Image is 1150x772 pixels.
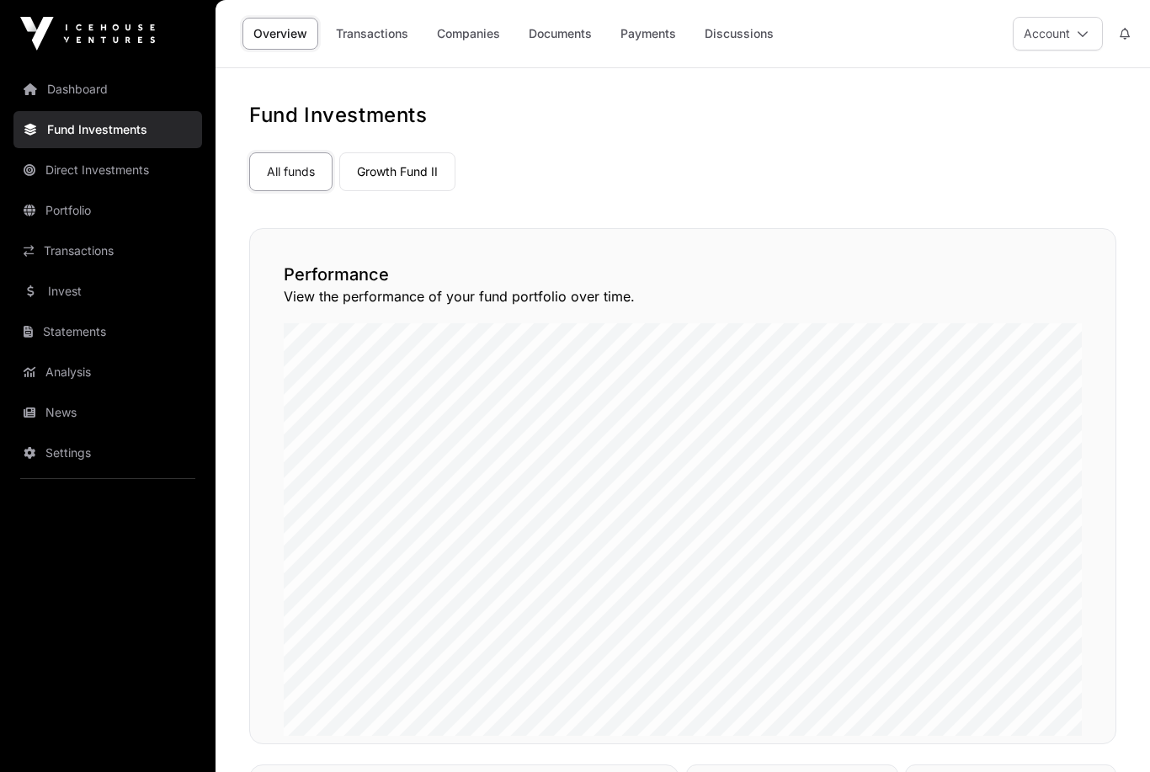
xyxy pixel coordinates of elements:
[325,18,419,50] a: Transactions
[339,152,455,191] a: Growth Fund II
[13,192,202,229] a: Portfolio
[426,18,511,50] a: Companies
[518,18,603,50] a: Documents
[13,394,202,431] a: News
[13,313,202,350] a: Statements
[13,232,202,269] a: Transactions
[610,18,687,50] a: Payments
[13,71,202,108] a: Dashboard
[284,286,1082,306] p: View the performance of your fund portfolio over time.
[13,152,202,189] a: Direct Investments
[13,111,202,148] a: Fund Investments
[20,17,155,51] img: Icehouse Ventures Logo
[284,263,1082,286] h2: Performance
[1066,691,1150,772] iframe: Chat Widget
[13,354,202,391] a: Analysis
[249,102,1116,129] h1: Fund Investments
[694,18,785,50] a: Discussions
[242,18,318,50] a: Overview
[13,273,202,310] a: Invest
[13,434,202,471] a: Settings
[249,152,333,191] a: All funds
[1013,17,1103,51] button: Account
